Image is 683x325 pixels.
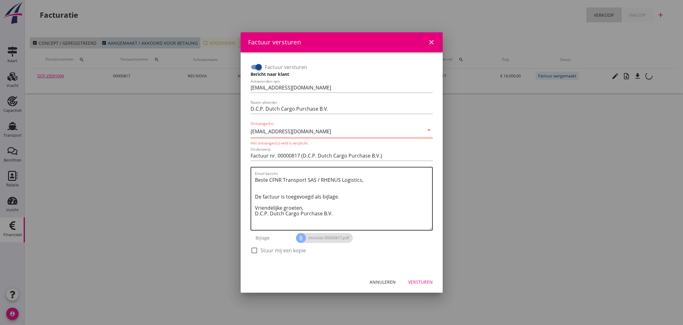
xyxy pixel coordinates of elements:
[251,71,433,77] h3: Bericht naar klant
[370,279,396,285] div: Annuleren
[425,126,433,134] i: arrow_drop_down
[296,233,353,243] span: invoices-00000817.pdf
[403,277,438,288] button: Versturen
[251,231,296,245] div: Bijlage
[408,279,433,285] div: Versturen
[248,38,301,47] div: Factuur versturen
[251,83,433,93] input: Antwoorden aan
[251,140,433,146] div: Het ontvanger(s) veld is verplicht.
[251,151,433,161] input: Onderwerp
[251,126,424,136] input: Ontvanger(s)
[428,39,435,46] i: close
[255,175,432,230] textarea: Email bericht
[296,233,306,243] i: attach_file
[365,277,401,288] button: Annuleren
[261,247,306,254] label: Stuur mij een kopie
[265,64,307,70] label: Factuur versturen
[251,104,433,114] input: Naam afzender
